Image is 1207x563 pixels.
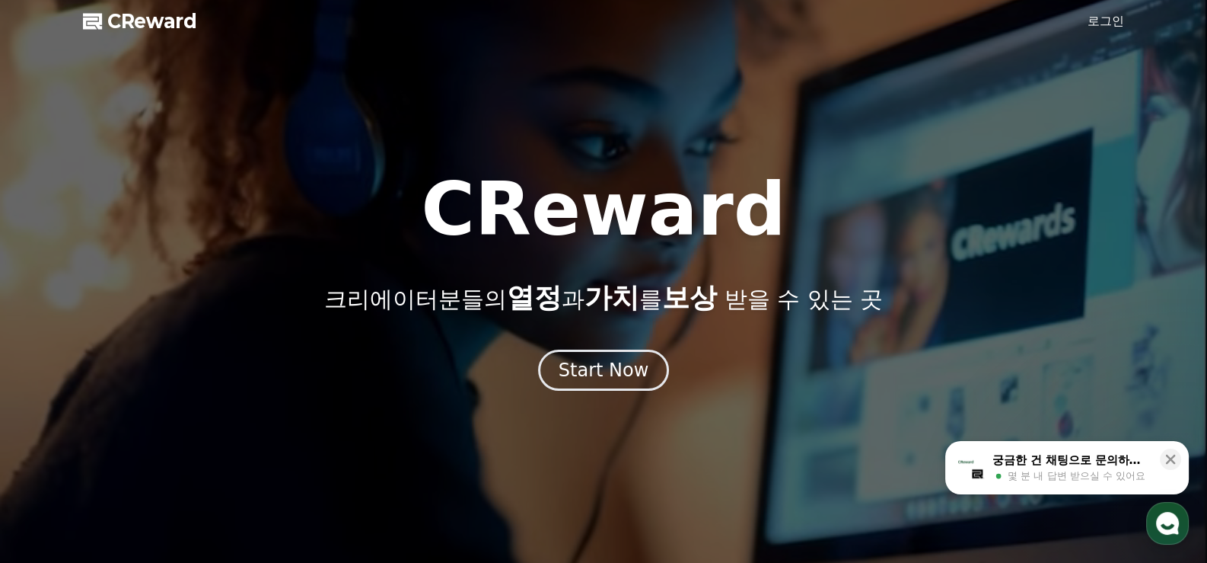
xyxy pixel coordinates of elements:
span: 가치 [584,282,639,313]
span: 설정 [235,459,253,472]
div: Start Now [559,358,649,382]
h1: CReward [421,173,785,246]
a: Start Now [538,365,670,379]
a: 로그인 [1088,12,1124,30]
span: 보상 [662,282,717,313]
span: 홈 [48,459,57,472]
a: 대화 [100,437,196,475]
a: 설정 [196,437,292,475]
a: CReward [83,9,197,34]
span: 대화 [139,460,158,472]
p: 크리에이터분들의 과 를 받을 수 있는 곳 [324,283,883,313]
a: 홈 [5,437,100,475]
span: 열정 [507,282,562,313]
button: Start Now [538,350,670,391]
span: CReward [107,9,197,34]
